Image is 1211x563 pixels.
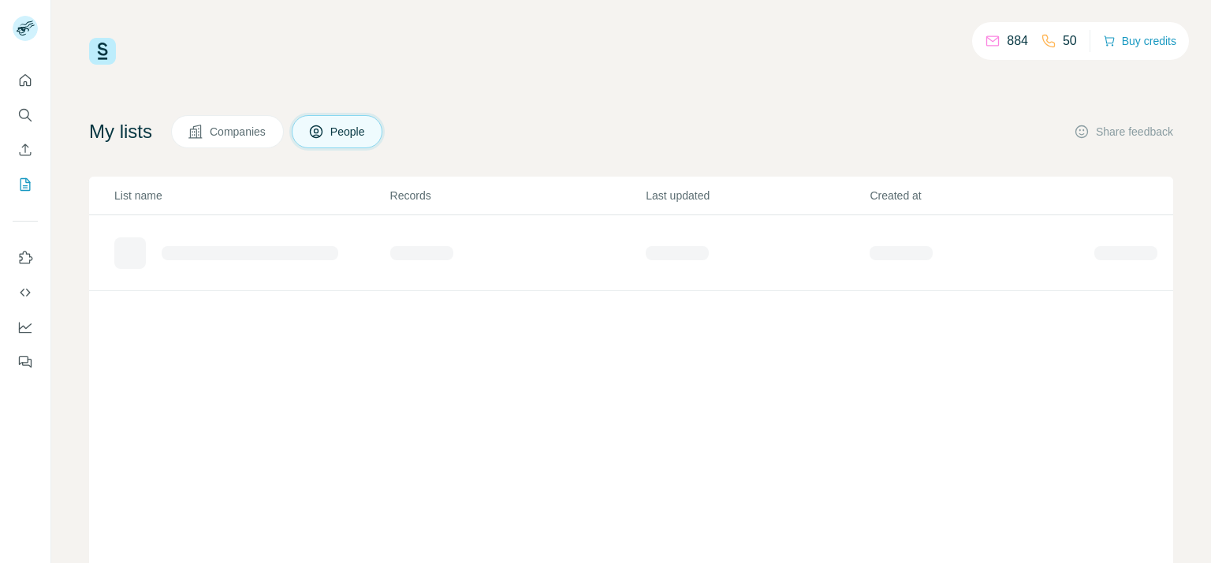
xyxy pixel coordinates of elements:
button: Search [13,101,38,129]
p: Records [390,188,645,203]
button: Dashboard [13,313,38,341]
button: Use Surfe API [13,278,38,307]
p: 884 [1007,32,1028,50]
h4: My lists [89,119,152,144]
p: Last updated [646,188,868,203]
button: Buy credits [1103,30,1176,52]
button: Quick start [13,66,38,95]
img: Surfe Logo [89,38,116,65]
button: Feedback [13,348,38,376]
p: 50 [1063,32,1077,50]
button: My lists [13,170,38,199]
button: Use Surfe on LinkedIn [13,244,38,272]
button: Enrich CSV [13,136,38,164]
p: List name [114,188,389,203]
button: Share feedback [1074,124,1173,140]
span: People [330,124,367,140]
p: Created at [870,188,1092,203]
span: Companies [210,124,267,140]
